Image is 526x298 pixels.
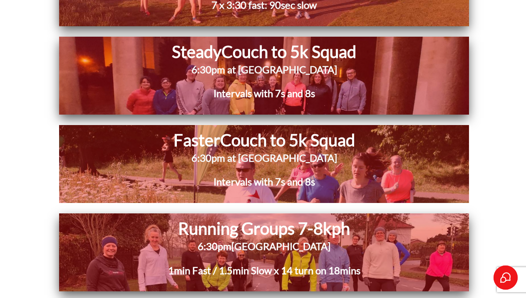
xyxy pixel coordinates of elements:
h2: 6:30pm [102,239,426,263]
span: 1min Fast / 1.5min Slow x 14 turn on 18mins [168,264,360,276]
span: Intervals with 7s and 8s [213,87,315,99]
span: [GEOGRAPHIC_DATA] [231,240,330,252]
span: 6:30pm at [GEOGRAPHIC_DATA] [191,152,337,164]
span: 6:30pm at [GEOGRAPHIC_DATA] [191,63,337,75]
h1: Running Groups 7-8kph [102,218,426,239]
span: Couch to 5k Squad [221,42,356,62]
span: Couch to 5k Squad [220,130,355,150]
h1: Steady [102,41,426,63]
h1: Faster [109,129,419,151]
span: Intervals with 7s and 8s [213,175,315,188]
